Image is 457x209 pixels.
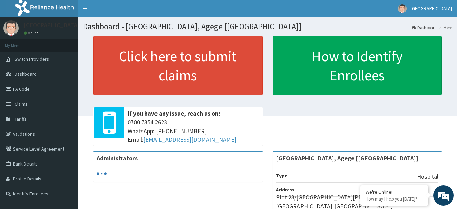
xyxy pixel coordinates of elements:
b: If you have any issue, reach us on: [128,109,220,117]
div: We're Online! [366,189,423,195]
b: Type [276,173,287,179]
span: Switch Providers [15,56,49,62]
img: User Image [3,20,19,36]
b: Address [276,187,294,193]
span: Dashboard [15,71,37,77]
p: How may I help you today? [366,196,423,202]
a: Online [24,31,40,35]
strong: [GEOGRAPHIC_DATA], Agege [[GEOGRAPHIC_DATA]] [276,154,418,162]
svg: audio-loading [97,169,107,179]
img: User Image [398,4,407,13]
p: [GEOGRAPHIC_DATA] [24,22,80,28]
a: How to Identify Enrollees [273,36,442,95]
span: 0700 7354 2623 WhatsApp: [PHONE_NUMBER] Email: [128,118,259,144]
a: [EMAIL_ADDRESS][DOMAIN_NAME] [143,136,236,143]
h1: Dashboard - [GEOGRAPHIC_DATA], Agege [[GEOGRAPHIC_DATA]] [83,22,452,31]
a: Dashboard [412,24,437,30]
li: Here [437,24,452,30]
span: Claims [15,101,28,107]
span: [GEOGRAPHIC_DATA] [411,5,452,12]
b: Administrators [97,154,138,162]
a: Click here to submit claims [93,36,263,95]
p: Hospital [417,172,438,181]
span: Tariffs [15,116,27,122]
